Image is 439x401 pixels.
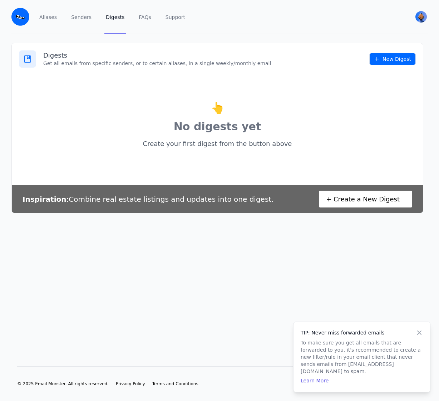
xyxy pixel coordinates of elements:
[326,194,400,204] span: + Create a New Digest
[69,195,273,204] span: Combine real estate listings and updates into one digest.
[43,60,369,67] p: Get all emails from specific senders, or to certain aliases, in a single weekly/monthly email
[301,378,329,383] a: Learn More
[319,191,412,207] a: + Create a New Digest
[23,195,66,204] b: Inspiration
[152,381,198,387] a: Terms and Conditions
[19,100,416,116] p: 👆
[43,51,369,60] h3: Digests
[19,119,416,135] p: No digests yet
[301,339,423,375] p: To make sure you get all emails that are forwarded to you, it's recommended to create a new filte...
[415,10,428,23] button: User menu
[11,8,29,26] img: Email Monster
[17,381,109,387] li: © 2025 Email Monster. All rights reserved.
[369,53,416,65] a: New Digest
[116,381,145,387] a: Privacy Policy
[19,137,416,150] p: Create your first digest from the button above
[23,194,274,204] p: :
[301,329,423,336] h4: TIP: Never miss forwarded emails
[415,11,427,23] img: Daniel's Avatar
